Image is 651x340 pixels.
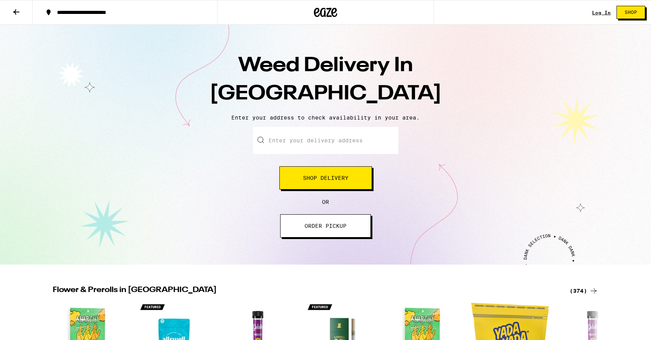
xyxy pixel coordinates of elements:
span: OR [322,199,329,205]
button: Shop [617,6,645,19]
a: Log In [592,10,611,15]
input: Enter your delivery address [253,127,398,154]
button: ORDER PICKUP [280,214,371,237]
a: Shop [611,6,651,19]
h2: Flower & Prerolls in [GEOGRAPHIC_DATA] [53,286,560,296]
p: Enter your address to check availability in your area. [8,114,643,121]
h1: Weed Delivery In [190,52,461,108]
a: (374) [570,286,598,296]
button: Shop Delivery [279,166,372,190]
span: Shop [625,10,637,15]
span: [GEOGRAPHIC_DATA] [210,84,442,104]
span: ORDER PICKUP [305,223,346,229]
span: Shop Delivery [303,175,348,181]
